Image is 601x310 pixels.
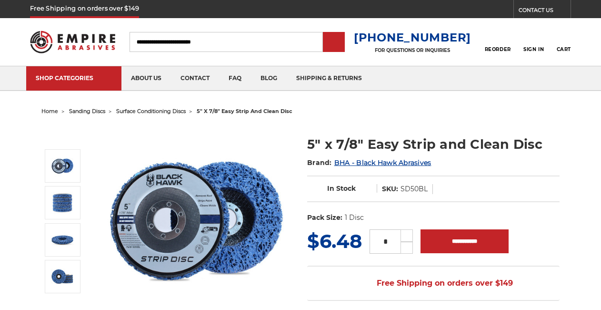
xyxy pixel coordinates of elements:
a: BHA - Black Hawk Abrasives [334,158,431,167]
span: In Stock [327,184,356,193]
a: home [41,108,58,114]
span: Free Shipping on orders over $149 [354,274,513,293]
h1: 5" x 7/8" Easy Strip and Clean Disc [307,135,560,154]
img: 5" x 7/8" Easy Strip and Clean Disc [50,228,74,252]
button: Previous [52,129,75,149]
dt: SKU: [382,184,398,194]
div: SHOP CATEGORIES [36,74,112,82]
span: Brand: [307,158,332,167]
a: [PHONE_NUMBER] [354,31,471,44]
a: Reorder [485,31,511,52]
span: $6.48 [307,229,362,253]
img: blue clean and strip disc [50,154,74,178]
dd: 1 Disc [345,213,364,223]
a: sanding discs [69,108,105,114]
a: blog [251,66,287,91]
a: contact [171,66,219,91]
a: faq [219,66,251,91]
a: shipping & returns [287,66,371,91]
a: Cart [557,31,571,52]
span: 5" x 7/8" easy strip and clean disc [197,108,292,114]
img: paint stripper discs [50,192,74,214]
a: CONTACT US [519,5,571,18]
a: about us [121,66,171,91]
p: FOR QUESTIONS OR INQUIRIES [354,47,471,53]
input: Submit [324,33,343,52]
img: Empire Abrasives [30,25,115,59]
dd: SD50BL [401,184,428,194]
span: Reorder [485,46,511,52]
a: surface conditioning discs [116,108,186,114]
img: 5" x 7/8" Easy Strip and Clean Disc [50,265,74,289]
span: Cart [557,46,571,52]
dt: Pack Size: [307,213,342,223]
span: Sign In [523,46,544,52]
